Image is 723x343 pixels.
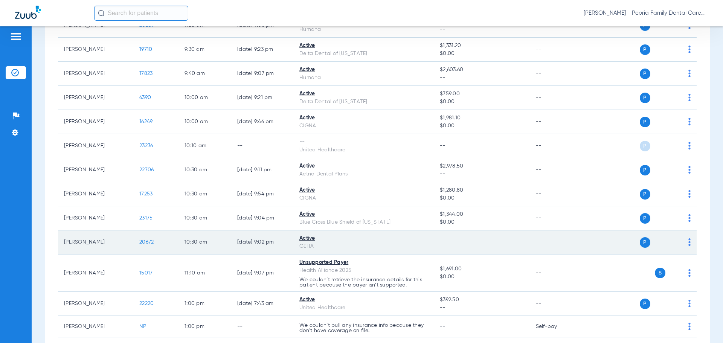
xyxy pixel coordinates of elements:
span: 22706 [139,167,154,172]
td: 10:00 AM [178,86,231,110]
img: group-dot-blue.svg [688,46,691,53]
img: group-dot-blue.svg [688,94,691,101]
div: Blue Cross Blue Shield of [US_STATE] [299,218,428,226]
div: CIGNA [299,122,428,130]
td: 10:30 AM [178,182,231,206]
td: [DATE] 9:02 PM [231,230,293,255]
span: P [640,69,650,79]
span: 23175 [139,215,153,221]
span: P [640,189,650,200]
img: group-dot-blue.svg [688,323,691,330]
span: $1,691.00 [440,265,523,273]
span: $1,331.20 [440,42,523,50]
span: P [640,213,650,224]
span: $1,280.80 [440,186,523,194]
span: P [640,165,650,175]
td: 9:30 AM [178,38,231,62]
span: -- [440,239,445,245]
td: [PERSON_NAME] [58,292,133,316]
div: United Healthcare [299,146,428,154]
div: Humana [299,26,428,34]
td: [DATE] 9:21 PM [231,86,293,110]
div: Active [299,296,428,304]
td: [DATE] 9:04 PM [231,206,293,230]
span: S [655,268,665,278]
td: -- [530,134,581,158]
td: [DATE] 9:07 PM [231,255,293,292]
span: 6390 [139,95,151,100]
div: Delta Dental of [US_STATE] [299,98,428,106]
img: group-dot-blue.svg [688,300,691,307]
div: Active [299,186,428,194]
td: 10:00 AM [178,110,231,134]
div: Active [299,66,428,74]
td: -- [231,134,293,158]
span: 16249 [139,119,153,124]
span: $392.50 [440,296,523,304]
div: CIGNA [299,194,428,202]
span: $0.00 [440,273,523,281]
span: -- [440,304,523,312]
td: [PERSON_NAME] [58,38,133,62]
span: $0.00 [440,218,523,226]
div: Active [299,210,428,218]
span: -- [440,143,445,148]
td: [PERSON_NAME] [58,134,133,158]
span: 23236 [139,143,153,148]
input: Search for patients [94,6,188,21]
td: -- [530,110,581,134]
td: 1:00 PM [178,316,231,337]
td: [PERSON_NAME] [58,206,133,230]
div: Active [299,114,428,122]
span: $1,981.10 [440,114,523,122]
td: [PERSON_NAME] [58,316,133,337]
span: $0.00 [440,98,523,106]
td: [DATE] 9:54 PM [231,182,293,206]
span: $2,603.60 [440,66,523,74]
div: Health Alliance 2025 [299,267,428,274]
span: P [640,44,650,55]
img: hamburger-icon [10,32,22,41]
td: [DATE] 9:46 PM [231,110,293,134]
td: -- [530,158,581,182]
span: 20672 [139,239,154,245]
span: $0.00 [440,50,523,58]
td: 9:40 AM [178,62,231,86]
span: [PERSON_NAME] - Peoria Family Dental Care [584,9,708,17]
div: Unsupported Payer [299,259,428,267]
span: $0.00 [440,194,523,202]
div: Active [299,42,428,50]
td: [PERSON_NAME] [58,62,133,86]
span: P [640,93,650,103]
td: -- [530,292,581,316]
img: group-dot-blue.svg [688,190,691,198]
span: -- [440,170,523,178]
span: P [640,299,650,309]
td: 10:10 AM [178,134,231,158]
div: Active [299,235,428,242]
span: $0.00 [440,122,523,130]
td: 10:30 AM [178,230,231,255]
img: Zuub Logo [15,6,41,19]
div: Delta Dental of [US_STATE] [299,50,428,58]
div: -- [299,138,428,146]
td: [DATE] 9:11 PM [231,158,293,182]
span: 22220 [139,301,154,306]
td: -- [530,62,581,86]
div: United Healthcare [299,304,428,312]
td: [DATE] 9:23 PM [231,38,293,62]
div: Aetna Dental Plans [299,170,428,178]
td: [PERSON_NAME] [58,230,133,255]
td: 11:10 AM [178,255,231,292]
span: P [640,117,650,127]
span: -- [440,26,523,34]
img: group-dot-blue.svg [688,269,691,277]
td: [PERSON_NAME] [58,86,133,110]
td: -- [530,38,581,62]
img: group-dot-blue.svg [688,214,691,222]
td: [PERSON_NAME] [58,110,133,134]
td: 10:30 AM [178,206,231,230]
span: $1,344.00 [440,210,523,218]
img: group-dot-blue.svg [688,142,691,149]
img: group-dot-blue.svg [688,118,691,125]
